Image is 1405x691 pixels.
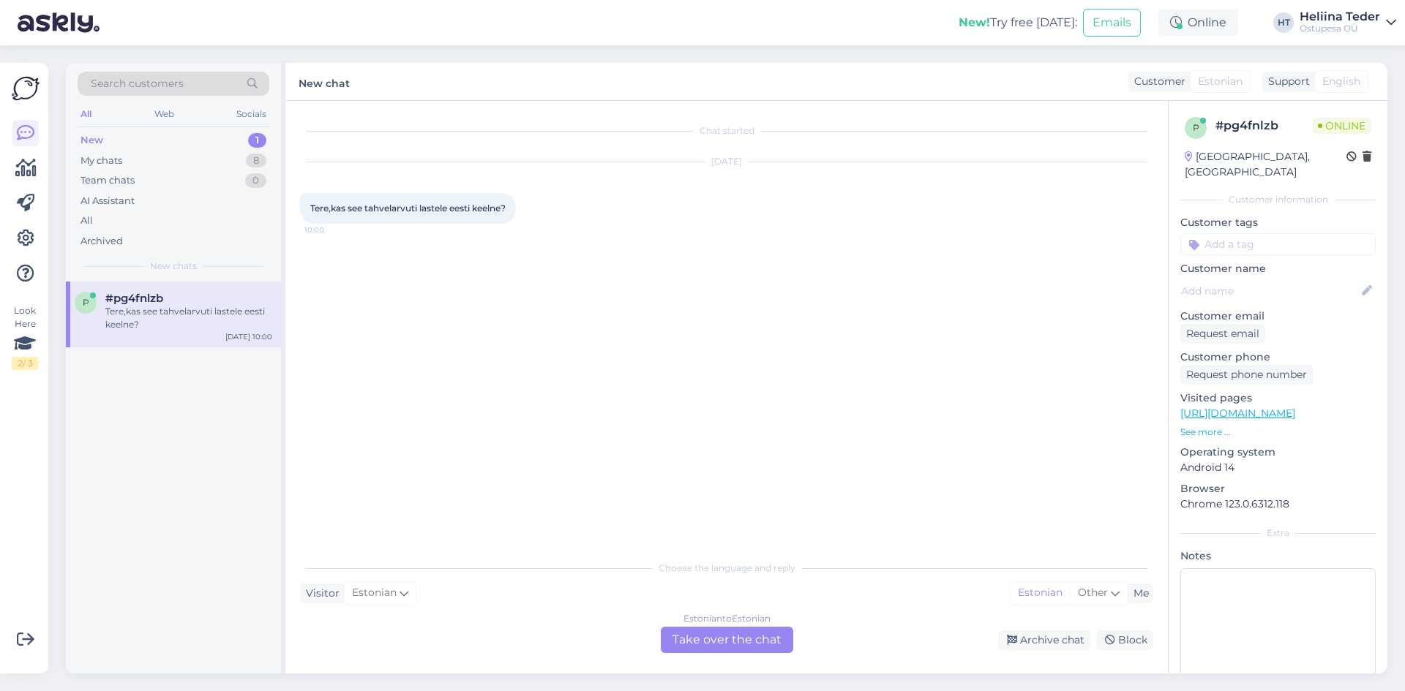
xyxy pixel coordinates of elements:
[150,260,197,273] span: New chats
[12,357,38,370] div: 2 / 3
[245,173,266,188] div: 0
[80,173,135,188] div: Team chats
[1011,582,1070,604] div: Estonian
[304,224,359,235] span: 10:00
[1193,122,1199,133] span: p
[1180,481,1376,496] p: Browser
[1128,586,1149,601] div: Me
[1322,74,1360,89] span: English
[151,105,177,124] div: Web
[12,75,40,102] img: Askly Logo
[1300,23,1380,34] div: Ostupesa OÜ
[1180,390,1376,406] p: Visited pages
[1180,193,1376,206] div: Customer information
[80,194,135,208] div: AI Assistant
[91,76,184,91] span: Search customers
[78,105,94,124] div: All
[1096,630,1153,650] div: Block
[1180,365,1313,385] div: Request phone number
[233,105,269,124] div: Socials
[248,133,266,148] div: 1
[1312,118,1371,134] span: Online
[300,124,1153,137] div: Chat started
[1180,426,1376,439] p: See more ...
[683,612,771,625] div: Estonian to Estonian
[105,292,163,305] span: #pg4fnlzb
[80,234,123,249] div: Archived
[300,562,1153,575] div: Choose the language and reply
[246,154,266,168] div: 8
[1180,526,1376,540] div: Extra
[1273,12,1294,33] div: HT
[1128,74,1185,89] div: Customer
[1180,309,1376,324] p: Customer email
[80,154,122,168] div: My chats
[225,331,272,342] div: [DATE] 10:00
[300,155,1153,168] div: [DATE]
[1198,74,1243,89] span: Estonian
[1180,496,1376,512] p: Chrome 123.0.6312.118
[1180,460,1376,475] p: Android 14
[352,585,397,601] span: Estonian
[83,297,89,308] span: p
[1180,350,1376,365] p: Customer phone
[1180,445,1376,460] p: Operating system
[300,586,340,601] div: Visitor
[1215,117,1312,135] div: # pg4fnlzb
[1180,407,1295,420] a: [URL][DOMAIN_NAME]
[310,203,506,214] span: Tere,kas see tahvelarvuti lastele eesti keelne?
[1180,215,1376,230] p: Customer tags
[1083,9,1141,37] button: Emails
[1180,324,1265,344] div: Request email
[80,133,103,148] div: New
[1180,233,1376,255] input: Add a tag
[1078,586,1108,599] span: Other
[1181,283,1359,299] input: Add name
[998,630,1090,650] div: Archive chat
[105,305,272,331] div: Tere,kas see tahvelarvuti lastele eesti keelne?
[12,304,38,370] div: Look Here
[1300,11,1396,34] a: Heliina TederOstupesa OÜ
[1180,548,1376,564] p: Notes
[1158,10,1238,36] div: Online
[959,14,1077,31] div: Try free [DATE]:
[299,72,350,91] label: New chat
[1180,261,1376,276] p: Customer name
[1300,11,1380,23] div: Heliina Teder
[80,214,93,228] div: All
[661,627,793,653] div: Take over the chat
[959,15,990,29] b: New!
[1262,74,1310,89] div: Support
[1185,149,1346,180] div: [GEOGRAPHIC_DATA], [GEOGRAPHIC_DATA]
